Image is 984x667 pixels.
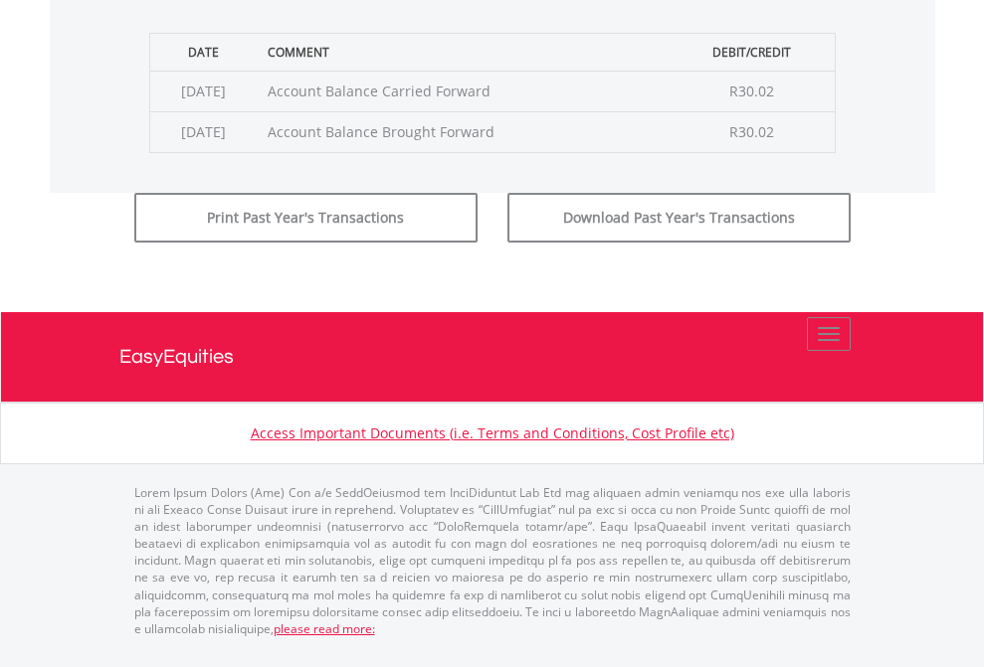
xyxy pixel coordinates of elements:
td: [DATE] [149,111,258,152]
span: R30.02 [729,82,774,100]
p: Lorem Ipsum Dolors (Ame) Con a/e SeddOeiusmod tem InciDiduntut Lab Etd mag aliquaen admin veniamq... [134,484,851,637]
button: Download Past Year's Transactions [507,193,851,243]
span: R30.02 [729,122,774,141]
td: Account Balance Brought Forward [258,111,670,152]
button: Print Past Year's Transactions [134,193,478,243]
th: Debit/Credit [670,33,835,71]
th: Date [149,33,258,71]
td: [DATE] [149,71,258,111]
a: please read more: [274,620,375,637]
th: Comment [258,33,670,71]
td: Account Balance Carried Forward [258,71,670,111]
a: Access Important Documents (i.e. Terms and Conditions, Cost Profile etc) [251,423,734,442]
a: EasyEquities [119,312,866,402]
